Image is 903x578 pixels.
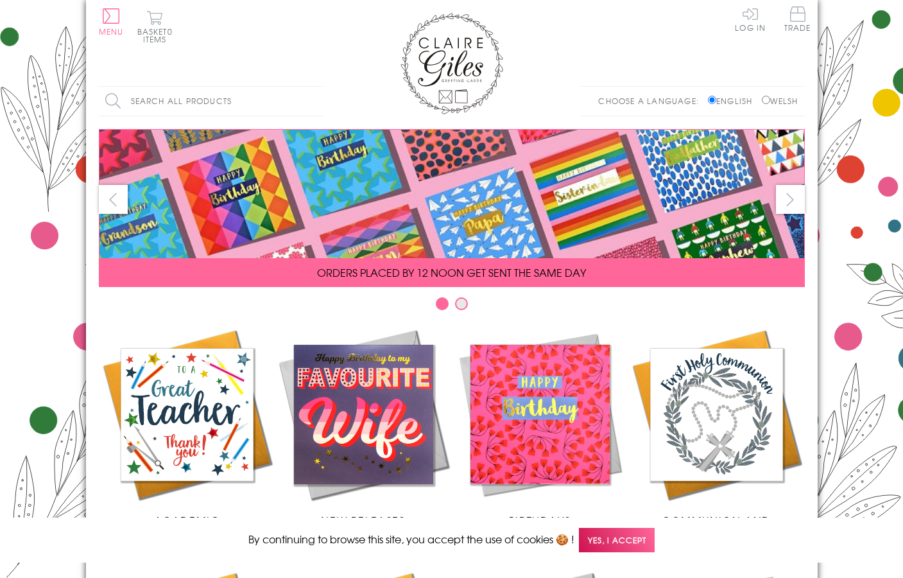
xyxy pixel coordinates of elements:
button: Carousel Page 2 [455,297,468,310]
button: prev [99,185,128,214]
a: New Releases [275,326,452,528]
input: Welsh [762,96,770,104]
a: Trade [784,6,811,34]
span: Trade [784,6,811,31]
label: English [708,95,759,107]
p: Choose a language: [598,95,705,107]
span: Menu [99,26,124,37]
span: Yes, I accept [579,528,655,553]
label: Welsh [762,95,798,107]
span: New Releases [321,512,405,528]
input: Search [311,87,323,116]
a: Academic [99,326,275,528]
span: Birthdays [509,512,571,528]
button: next [776,185,805,214]
button: Menu [99,8,124,35]
span: Communion and Confirmation [662,512,771,543]
a: Communion and Confirmation [628,326,805,543]
a: Log In [735,6,766,31]
button: Carousel Page 1 (Current Slide) [436,297,449,310]
button: Basket0 items [137,10,173,43]
span: Academic [154,512,220,528]
input: English [708,96,716,104]
span: ORDERS PLACED BY 12 NOON GET SENT THE SAME DAY [317,265,586,280]
span: 0 items [143,26,173,45]
img: Claire Giles Greetings Cards [400,13,503,114]
div: Carousel Pagination [99,297,805,317]
a: Birthdays [452,326,628,528]
input: Search all products [99,87,323,116]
